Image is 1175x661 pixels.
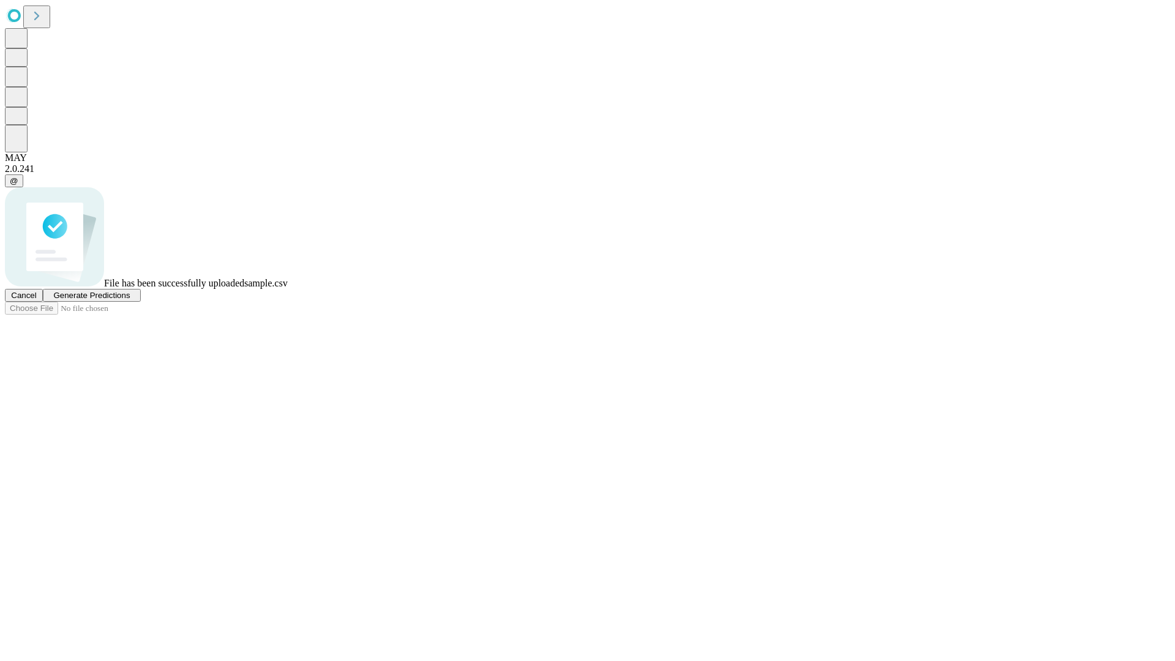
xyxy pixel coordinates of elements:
button: @ [5,174,23,187]
span: sample.csv [244,278,288,288]
div: 2.0.241 [5,163,1170,174]
button: Cancel [5,289,43,302]
span: Cancel [11,291,37,300]
span: @ [10,176,18,185]
span: File has been successfully uploaded [104,278,244,288]
div: MAY [5,152,1170,163]
button: Generate Predictions [43,289,141,302]
span: Generate Predictions [53,291,130,300]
